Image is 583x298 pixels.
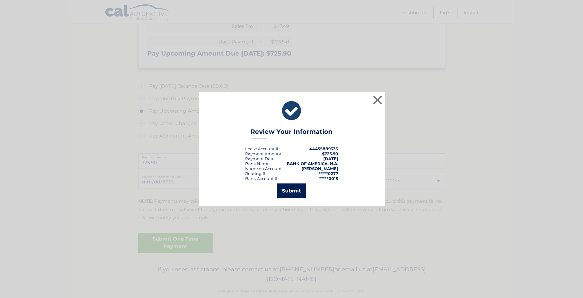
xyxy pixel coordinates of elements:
div: Bank Name: [245,161,271,166]
h3: Review Your Information [250,128,333,139]
span: [DATE] [323,156,338,161]
div: Bank Account #: [245,176,278,181]
button: Submit [277,183,306,198]
div: Payment Amount: [245,151,282,156]
strong: BANK OF AMERICA, N.A. [287,161,338,166]
span: $725.90 [322,151,338,156]
div: : [245,156,276,161]
strong: 44455889333 [309,146,338,151]
button: × [372,94,384,106]
div: Name on Account: [245,166,283,171]
div: Routing #: [245,171,266,176]
strong: [PERSON_NAME] [302,166,338,171]
div: Lease Account #: [245,146,279,151]
span: Payment Date [245,156,275,161]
